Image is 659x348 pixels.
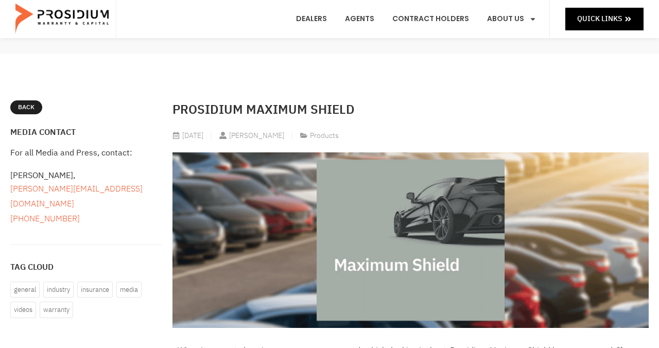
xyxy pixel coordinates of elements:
a: [PERSON_NAME] [219,129,284,142]
a: [PHONE_NUMBER] [10,213,80,225]
a: General [10,282,40,298]
span: Quick Links [577,12,622,25]
a: Warranty [40,302,73,318]
div: [PERSON_NAME], [10,169,162,226]
a: Industry [43,282,74,298]
div: For all Media and Press, contact: [10,147,162,159]
a: Insurance [77,282,113,298]
span: Back [18,102,34,113]
time: [DATE] [182,130,203,141]
a: Videos [10,302,36,318]
a: Media [116,282,142,298]
span: Products [310,130,339,141]
h4: Media Contact [10,128,162,136]
a: [DATE] [172,129,203,142]
a: Quick Links [565,8,644,30]
span: [PERSON_NAME] [227,129,284,142]
a: [PERSON_NAME][EMAIL_ADDRESS][DOMAIN_NAME] [10,183,143,210]
h4: Tag Cloud [10,263,162,271]
a: Back [10,100,42,115]
h2: Prosidium Maximum Shield [172,100,649,119]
